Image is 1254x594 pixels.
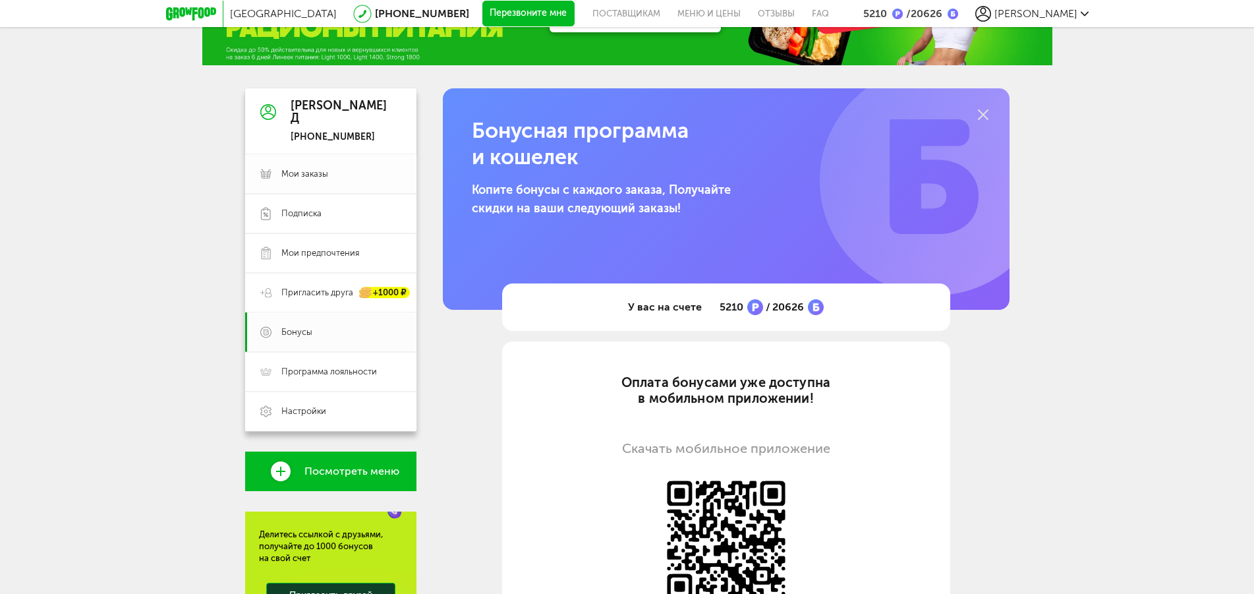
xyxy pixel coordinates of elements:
[259,529,403,564] div: Делитесь ссылкой с друзьями, получайте до 1000 бонусов на свой счет
[245,452,416,491] a: Посмотреть меню
[994,7,1077,20] span: [PERSON_NAME]
[281,405,326,417] span: Настройки
[892,9,903,19] img: bonus_p.2f9b352.png
[230,7,337,20] span: [GEOGRAPHIC_DATA]
[291,100,387,126] div: [PERSON_NAME] Д
[535,374,917,406] div: Оплата бонусами уже доступна в мобильном приложении!
[747,299,763,315] img: bonus_p.2f9b352.png
[281,208,322,220] span: Подписка
[281,168,328,180] span: Мои заказы
[360,287,410,299] div: +1000 ₽
[304,465,399,477] span: Посмотреть меню
[766,299,770,315] span: /
[245,352,416,392] a: Программа лояльности
[472,117,838,170] h1: Бонусная программа и кошелек
[772,299,804,315] span: 20626
[535,440,917,456] div: Скачать мобильное приложение
[281,287,353,299] span: Пригласить друга
[820,65,1050,296] img: b.77db1d0.png
[903,7,942,20] div: 20626
[948,9,958,19] img: bonus_b.cdccf46.png
[482,1,575,27] button: Перезвоните мне
[281,247,359,259] span: Мои предпочтения
[245,233,416,273] a: Мои предпочтения
[245,273,416,312] a: Пригласить друга +1000 ₽
[281,366,377,378] span: Программа лояльности
[628,299,702,315] span: У вас на счете
[720,299,743,315] span: 5210
[863,7,887,20] div: 5210
[245,312,416,352] a: Бонусы
[245,392,416,431] a: Настройки
[472,181,760,218] p: Копите бонусы с каждого заказа, Получайте скидки на ваши следующий заказы!
[808,299,824,315] img: bonus_b.cdccf46.png
[291,131,387,143] div: [PHONE_NUMBER]
[245,194,416,233] a: Подписка
[375,7,469,20] a: [PHONE_NUMBER]
[281,326,312,338] span: Бонусы
[245,154,416,194] a: Мои заказы
[906,7,911,20] span: /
